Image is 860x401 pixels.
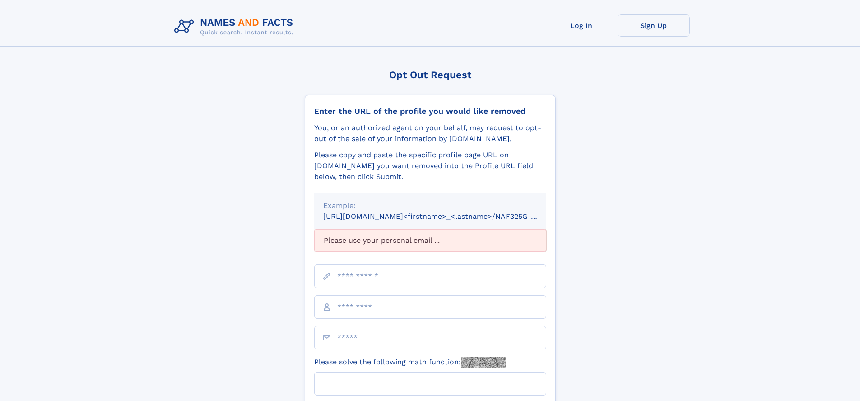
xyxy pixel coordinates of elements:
div: Please use your personal email ... [314,229,546,252]
img: Logo Names and Facts [171,14,301,39]
a: Sign Up [618,14,690,37]
a: Log In [545,14,618,37]
small: [URL][DOMAIN_NAME]<firstname>_<lastname>/NAF325G-xxxxxxxx [323,212,563,221]
div: Example: [323,200,537,211]
div: Enter the URL of the profile you would like removed [314,106,546,116]
div: Please copy and paste the specific profile page URL on [DOMAIN_NAME] you want removed into the Pr... [314,150,546,182]
div: You, or an authorized agent on your behalf, may request to opt-out of the sale of your informatio... [314,123,546,144]
label: Please solve the following math function: [314,357,506,368]
div: Opt Out Request [305,69,556,80]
